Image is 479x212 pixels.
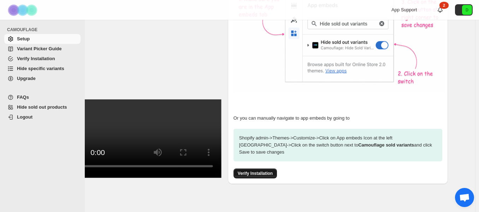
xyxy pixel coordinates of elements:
[17,46,61,51] span: Variant Picker Guide
[17,66,64,71] span: Hide specific variants
[17,56,55,61] span: Verify Installation
[6,0,41,20] img: Camouflage
[4,74,81,84] a: Upgrade
[439,2,449,9] div: 2
[4,112,81,122] a: Logout
[4,44,81,54] a: Variant Picker Guide
[437,6,444,13] a: 2
[17,94,29,100] span: FAQs
[455,4,473,16] button: Avatar with initials D
[233,171,277,176] a: Verify Installation
[233,129,442,161] p: Shopify admin -> Themes -> Customize -> Click on App embeds Icon at the left [GEOGRAPHIC_DATA] ->...
[238,171,273,176] span: Verify Installation
[455,188,474,207] div: Chat abierto
[17,104,67,110] span: Hide sold out products
[17,36,30,41] span: Setup
[391,7,417,12] span: App Support
[4,102,81,112] a: Hide sold out products
[4,54,81,64] a: Verify Installation
[65,99,221,178] video: Enable Camouflage in theme app embeds
[462,5,472,15] span: Avatar with initials D
[233,115,442,122] p: Or you can manually navigate to app embeds by going to
[4,64,81,74] a: Hide specific variants
[466,8,468,12] text: D
[233,168,277,178] button: Verify Installation
[4,92,81,102] a: FAQs
[17,76,36,81] span: Upgrade
[358,142,414,148] strong: Camouflage sold variants
[7,27,81,33] span: CAMOUFLAGE
[17,114,32,120] span: Logout
[4,34,81,44] a: Setup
